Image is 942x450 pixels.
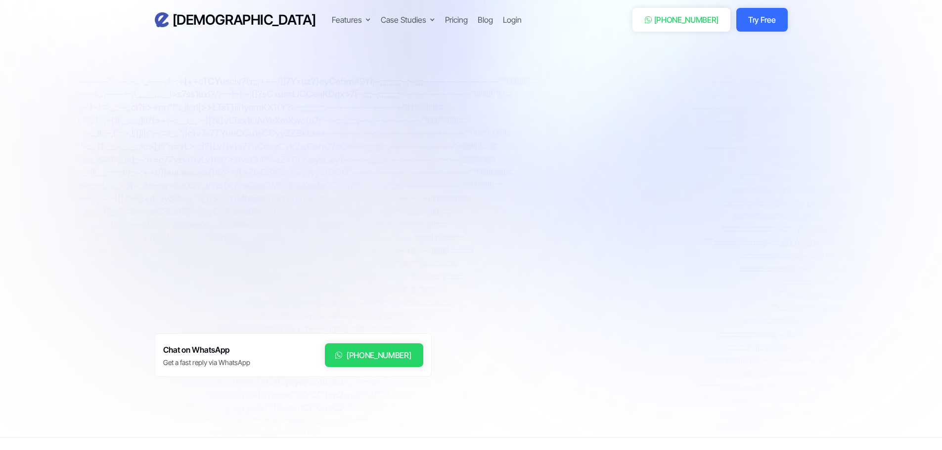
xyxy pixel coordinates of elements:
[503,14,522,26] a: Login
[445,14,468,26] a: Pricing
[381,14,435,26] div: Case Studies
[654,14,719,26] div: [PHONE_NUMBER]
[332,14,371,26] div: Features
[163,343,250,357] h6: Chat on WhatsApp
[325,343,423,367] a: [PHONE_NUMBER]
[381,14,426,26] div: Case Studies
[155,11,316,29] a: home
[163,358,250,368] div: Get a fast reply via WhatsApp
[347,349,411,361] div: [PHONE_NUMBER]
[632,8,731,32] a: [PHONE_NUMBER]
[736,8,787,32] a: Try Free
[173,11,316,29] h3: [DEMOGRAPHIC_DATA]
[332,14,362,26] div: Features
[478,14,493,26] a: Blog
